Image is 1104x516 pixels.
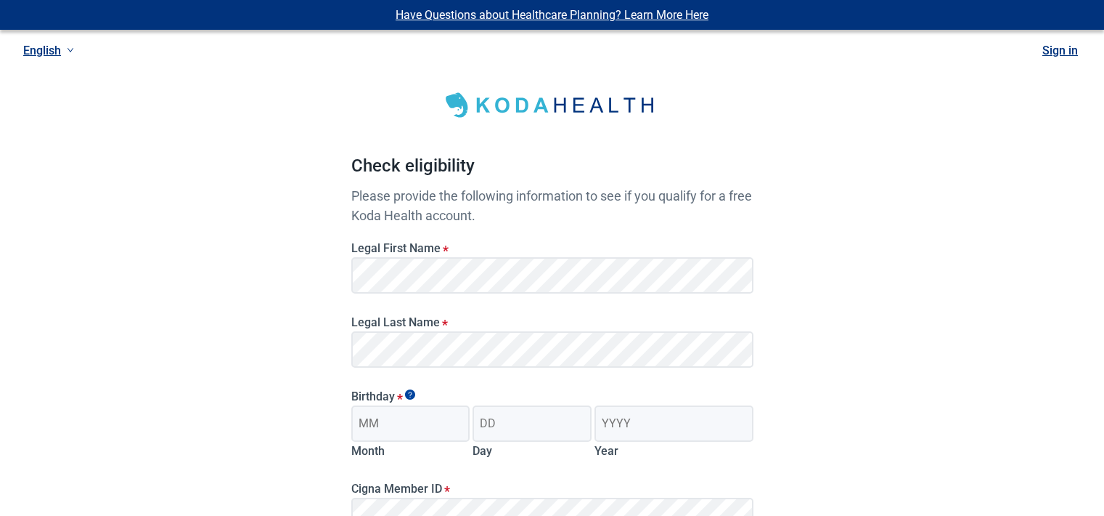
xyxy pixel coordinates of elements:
[1042,44,1078,57] a: Sign in
[405,390,415,400] span: Show tooltip
[351,482,753,496] label: Cigna Member ID
[17,39,80,63] a: Current language: English
[473,406,592,442] input: Birth day
[351,390,753,403] legend: Birthday
[67,47,74,54] span: down
[594,444,618,458] label: Year
[473,444,492,458] label: Day
[351,444,385,458] label: Month
[351,315,753,329] label: Legal Last Name
[351,153,753,186] h1: Check eligibility
[396,8,708,22] a: Have Questions about Healthcare Planning? Learn More Here
[351,241,753,255] label: Legal First Name
[351,186,753,225] p: Please provide the following information to see if you qualify for a free Koda Health account.
[436,87,668,124] img: Koda Health
[351,406,470,442] input: Birth month
[594,406,753,442] input: Birth year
